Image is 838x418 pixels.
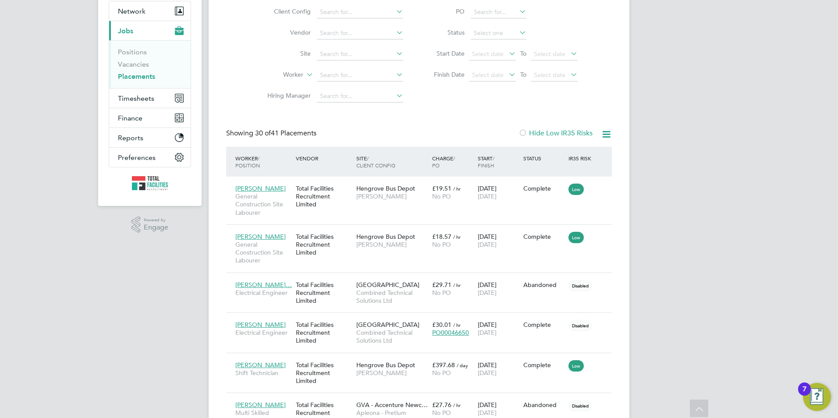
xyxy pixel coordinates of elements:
[317,90,403,103] input: Search for...
[523,184,565,192] div: Complete
[803,383,831,411] button: Open Resource Center, 7 new notifications
[260,50,311,57] label: Site
[568,400,592,411] span: Disabled
[118,94,154,103] span: Timesheets
[356,361,415,369] span: Hengrove Bus Depot
[144,216,168,224] span: Powered by
[432,361,455,369] span: £397.68
[432,155,455,169] span: / PO
[233,150,294,173] div: Worker
[432,241,451,248] span: No PO
[253,71,303,79] label: Worker
[432,401,451,409] span: £27.76
[317,27,403,39] input: Search for...
[235,361,286,369] span: [PERSON_NAME]
[478,155,494,169] span: / Finish
[356,184,415,192] span: Hengrove Bus Depot
[109,108,191,128] button: Finance
[356,289,428,305] span: Combined Technical Solutions Ltd
[356,369,428,377] span: [PERSON_NAME]
[294,228,354,261] div: Total Facilities Recruitment Limited
[432,369,451,377] span: No PO
[432,184,451,192] span: £19.51
[568,232,584,243] span: Low
[476,228,521,253] div: [DATE]
[356,409,428,417] span: Apleona - Pretium
[356,329,428,344] span: Combined Technical Solutions Ltd
[118,114,142,122] span: Finance
[568,360,584,372] span: Low
[478,241,497,248] span: [DATE]
[432,409,451,417] span: No PO
[109,176,191,190] a: Go to home page
[356,321,419,329] span: [GEOGRAPHIC_DATA]
[453,234,461,240] span: / hr
[233,316,612,323] a: [PERSON_NAME]Electrical EngineerTotal Facilities Recruitment Limited[GEOGRAPHIC_DATA]Combined Tec...
[235,289,291,297] span: Electrical Engineer
[432,321,451,329] span: £30.01
[144,224,168,231] span: Engage
[118,7,146,15] span: Network
[294,276,354,309] div: Total Facilities Recruitment Limited
[568,280,592,291] span: Disabled
[235,369,291,377] span: Shift Technician
[118,134,143,142] span: Reports
[233,356,612,364] a: [PERSON_NAME]Shift TechnicianTotal Facilities Recruitment LimitedHengrove Bus Depot[PERSON_NAME]£...
[317,69,403,81] input: Search for...
[356,233,415,241] span: Hengrove Bus Depot
[802,389,806,400] div: 7
[518,48,529,59] span: To
[260,7,311,15] label: Client Config
[432,289,451,297] span: No PO
[294,150,354,166] div: Vendor
[356,401,428,409] span: GVA - Accenture Newc…
[425,7,465,15] label: PO
[523,281,565,289] div: Abandoned
[235,192,291,216] span: General Construction Site Labourer
[118,48,147,56] a: Positions
[235,281,292,289] span: [PERSON_NAME]…
[521,150,567,166] div: Status
[471,27,526,39] input: Select one
[432,233,451,241] span: £18.57
[476,357,521,381] div: [DATE]
[235,233,286,241] span: [PERSON_NAME]
[453,402,461,408] span: / hr
[476,316,521,341] div: [DATE]
[132,176,168,190] img: tfrecruitment-logo-retina.png
[566,150,597,166] div: IR35 Risk
[453,322,461,328] span: / hr
[478,409,497,417] span: [DATE]
[478,289,497,297] span: [DATE]
[235,241,291,265] span: General Construction Site Labourer
[235,155,260,169] span: / Position
[478,192,497,200] span: [DATE]
[118,60,149,68] a: Vacancies
[233,180,612,187] a: [PERSON_NAME]General Construction Site LabourerTotal Facilities Recruitment LimitedHengrove Bus D...
[109,21,191,40] button: Jobs
[356,241,428,248] span: [PERSON_NAME]
[523,233,565,241] div: Complete
[432,329,469,337] span: PO00046650
[476,276,521,301] div: [DATE]
[432,192,451,200] span: No PO
[235,184,286,192] span: [PERSON_NAME]
[118,27,133,35] span: Jobs
[255,129,316,138] span: 41 Placements
[118,153,156,162] span: Preferences
[235,329,291,337] span: Electrical Engineer
[425,50,465,57] label: Start Date
[226,129,318,138] div: Showing
[255,129,271,138] span: 30 of
[425,28,465,36] label: Status
[109,89,191,108] button: Timesheets
[518,129,593,138] label: Hide Low IR35 Risks
[534,71,565,79] span: Select date
[235,321,286,329] span: [PERSON_NAME]
[109,1,191,21] button: Network
[453,185,461,192] span: / hr
[260,92,311,99] label: Hiring Manager
[317,48,403,60] input: Search for...
[430,150,476,173] div: Charge
[523,321,565,329] div: Complete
